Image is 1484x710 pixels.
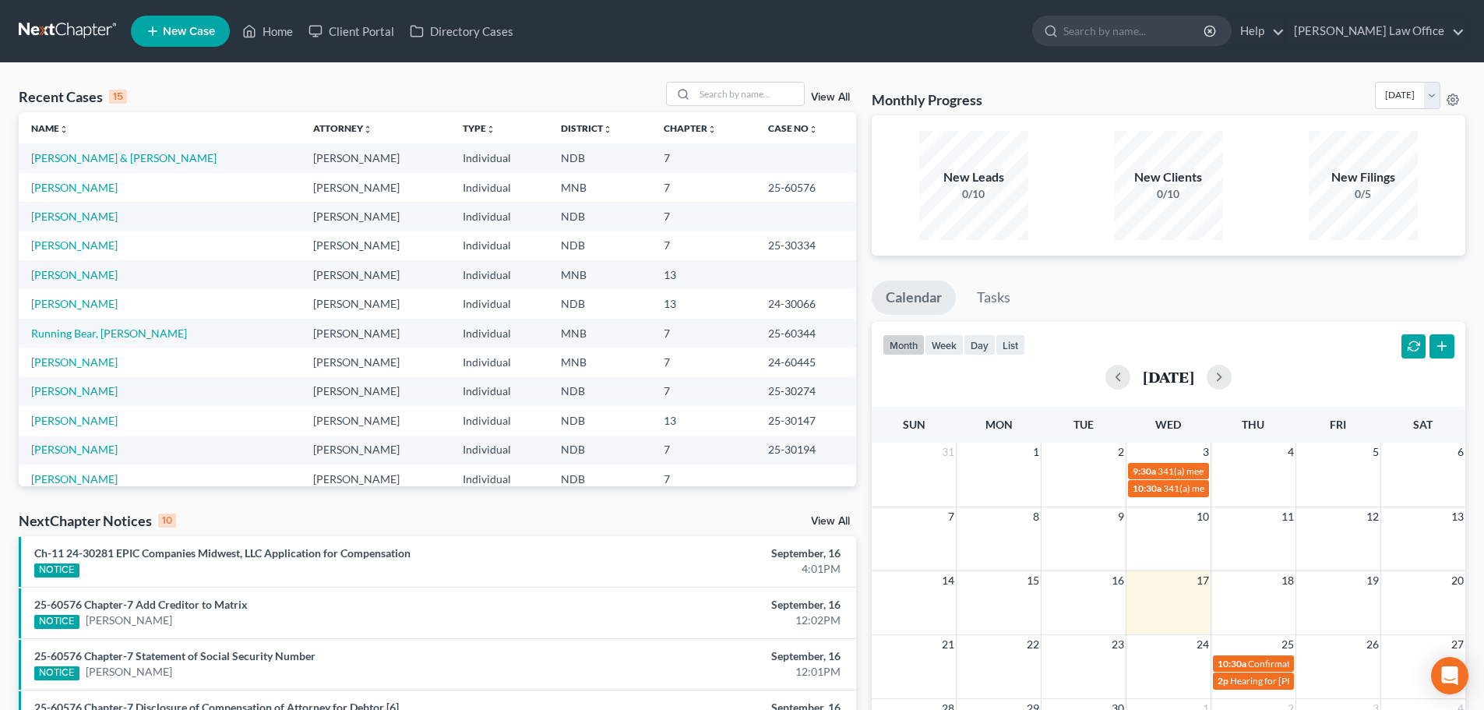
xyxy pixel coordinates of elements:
a: Running Bear, [PERSON_NAME] [31,327,187,340]
td: [PERSON_NAME] [301,173,450,202]
div: 0/10 [919,186,1028,202]
div: NextChapter Notices [19,511,176,530]
a: Help [1232,17,1285,45]
span: 18 [1280,571,1295,590]
span: 25 [1280,635,1295,654]
a: [PERSON_NAME] [31,355,118,369]
div: Recent Cases [19,87,127,106]
td: Individual [450,348,548,376]
td: Individual [450,465,548,493]
td: 25-30194 [756,436,856,465]
span: 10 [1195,507,1211,526]
button: list [996,334,1025,355]
a: View All [811,516,850,527]
a: [PERSON_NAME] [31,297,118,310]
span: 9 [1116,507,1126,526]
span: 14 [940,571,956,590]
td: Individual [450,260,548,289]
td: 25-30147 [756,406,856,435]
i: unfold_more [809,125,818,134]
a: [PERSON_NAME] Law Office [1286,17,1465,45]
a: [PERSON_NAME] [31,443,118,456]
span: Hearing for [PERSON_NAME] [1230,675,1352,687]
td: [PERSON_NAME] [301,289,450,318]
td: 13 [651,406,756,435]
i: unfold_more [707,125,717,134]
div: 0/5 [1309,186,1418,202]
a: [PERSON_NAME] [31,268,118,281]
span: 23 [1110,635,1126,654]
a: [PERSON_NAME] [31,181,118,194]
td: 25-30334 [756,231,856,260]
button: month [883,334,925,355]
td: 25-60344 [756,319,856,348]
a: Home [234,17,301,45]
td: [PERSON_NAME] [301,406,450,435]
td: [PERSON_NAME] [301,260,450,289]
span: 13 [1450,507,1465,526]
a: Typeunfold_more [463,122,495,134]
h3: Monthly Progress [872,90,982,109]
span: 2 [1116,443,1126,461]
td: NDB [548,202,651,231]
a: [PERSON_NAME] [31,472,118,486]
td: NDB [548,143,651,172]
i: unfold_more [363,125,372,134]
span: 341(a) meeting for [PERSON_NAME] [1158,465,1308,477]
a: Nameunfold_more [31,122,69,134]
td: Individual [450,377,548,406]
td: 7 [651,465,756,493]
input: Search by name... [1063,16,1206,45]
td: Individual [450,173,548,202]
a: [PERSON_NAME] [31,210,118,223]
div: 4:01PM [582,561,841,577]
a: [PERSON_NAME] [31,238,118,252]
td: [PERSON_NAME] [301,231,450,260]
div: New Clients [1114,168,1223,186]
div: 12:02PM [582,613,841,628]
td: 7 [651,143,756,172]
td: MNB [548,319,651,348]
a: [PERSON_NAME] [31,384,118,397]
td: Individual [450,436,548,465]
td: 7 [651,348,756,376]
a: [PERSON_NAME] & [PERSON_NAME] [31,151,217,164]
div: NOTICE [34,563,79,578]
td: [PERSON_NAME] [301,143,450,172]
span: 7 [946,507,956,526]
a: Attorneyunfold_more [313,122,372,134]
h2: [DATE] [1143,369,1194,385]
span: 12 [1365,507,1380,526]
a: View All [811,92,850,103]
span: 8 [1031,507,1041,526]
td: NDB [548,406,651,435]
td: 7 [651,436,756,465]
td: [PERSON_NAME] [301,465,450,493]
td: Individual [450,319,548,348]
td: NDB [548,377,651,406]
td: 25-30274 [756,377,856,406]
td: NDB [548,289,651,318]
button: day [964,334,996,355]
span: Fri [1330,418,1346,431]
span: Tue [1073,418,1094,431]
div: 15 [109,90,127,104]
div: New Filings [1309,168,1418,186]
td: Individual [450,143,548,172]
span: 341(a) meeting for [PERSON_NAME] [1163,482,1313,494]
div: 10 [158,514,176,528]
span: Wed [1155,418,1181,431]
td: 7 [651,231,756,260]
td: NDB [548,231,651,260]
span: Sat [1413,418,1433,431]
td: NDB [548,465,651,493]
td: [PERSON_NAME] [301,436,450,465]
span: 24 [1195,635,1211,654]
td: 13 [651,260,756,289]
div: September, 16 [582,648,841,664]
span: 9:30a [1133,465,1156,477]
span: 3 [1201,443,1211,461]
td: 7 [651,202,756,231]
td: [PERSON_NAME] [301,348,450,376]
td: MNB [548,260,651,289]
